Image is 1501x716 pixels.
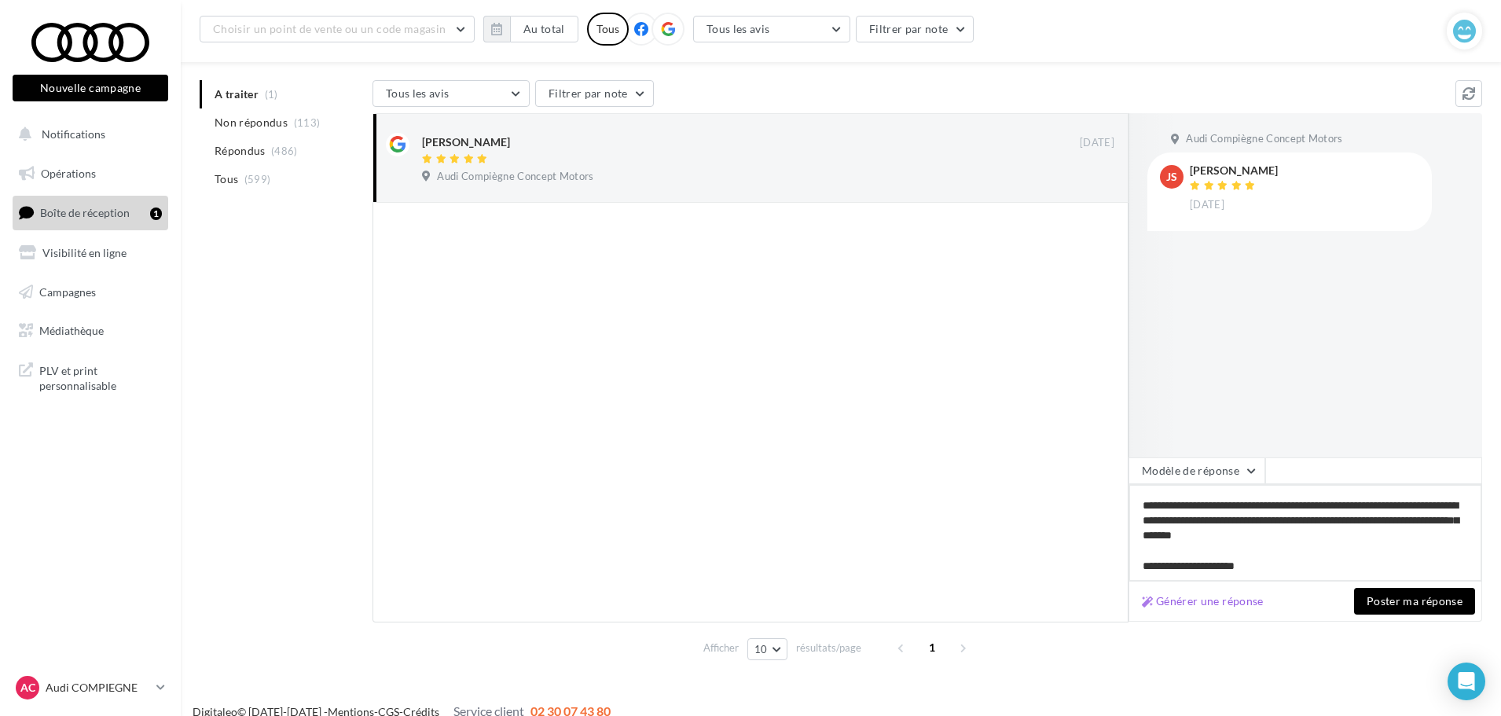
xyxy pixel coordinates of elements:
[150,207,162,220] div: 1
[215,171,238,187] span: Tous
[706,22,770,35] span: Tous les avis
[483,16,578,42] button: Au total
[747,638,787,660] button: 10
[1448,663,1485,700] div: Open Intercom Messenger
[9,157,171,190] a: Opérations
[856,16,974,42] button: Filtrer par note
[1186,132,1342,146] span: Audi Compiègne Concept Motors
[754,643,768,655] span: 10
[703,641,739,655] span: Afficher
[41,167,96,180] span: Opérations
[587,13,629,46] div: Tous
[20,680,35,696] span: AC
[213,22,446,35] span: Choisir un point de vente ou un code magasin
[535,80,654,107] button: Filtrer par note
[39,285,96,298] span: Campagnes
[46,680,150,696] p: Audi COMPIEGNE
[796,641,861,655] span: résultats/page
[1190,198,1224,212] span: [DATE]
[437,170,593,184] span: Audi Compiègne Concept Motors
[1136,592,1270,611] button: Générer une réponse
[919,635,945,660] span: 1
[42,127,105,141] span: Notifications
[1080,136,1114,150] span: [DATE]
[215,143,266,159] span: Répondus
[294,116,321,129] span: (113)
[1354,588,1475,615] button: Poster ma réponse
[9,118,165,151] button: Notifications
[386,86,450,100] span: Tous les avis
[13,673,168,703] a: AC Audi COMPIEGNE
[39,360,162,394] span: PLV et print personnalisable
[1190,165,1278,176] div: [PERSON_NAME]
[42,246,127,259] span: Visibilité en ligne
[200,16,475,42] button: Choisir un point de vente ou un code magasin
[13,75,168,101] button: Nouvelle campagne
[510,16,578,42] button: Au total
[244,173,271,185] span: (599)
[215,115,288,130] span: Non répondus
[9,354,171,400] a: PLV et print personnalisable
[9,314,171,347] a: Médiathèque
[40,206,130,219] span: Boîte de réception
[9,276,171,309] a: Campagnes
[39,324,104,337] span: Médiathèque
[9,196,171,229] a: Boîte de réception1
[1166,169,1177,185] span: JS
[1129,457,1265,484] button: Modèle de réponse
[271,145,298,157] span: (486)
[372,80,530,107] button: Tous les avis
[693,16,850,42] button: Tous les avis
[9,237,171,270] a: Visibilité en ligne
[422,134,510,150] div: [PERSON_NAME]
